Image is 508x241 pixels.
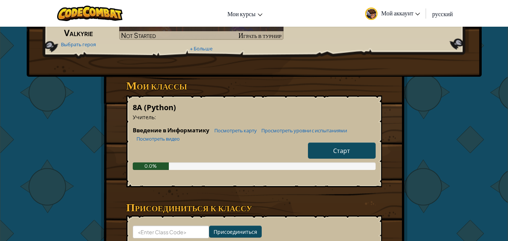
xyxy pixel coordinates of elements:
h3: Мои классы [126,77,382,94]
a: Просмотреть уровни с испытаниями [258,127,347,133]
img: avatar [365,8,378,20]
a: + Больше [190,45,212,52]
a: русский [428,3,456,24]
a: Выбрать героя [61,41,96,47]
span: Старт [333,147,350,155]
h3: Присоединиться к классу [126,199,382,215]
span: Введение в Информатику [133,126,211,133]
a: Посмотреть карту [211,127,257,133]
input: Присоединиться [209,226,262,238]
span: Not Started [121,31,156,39]
span: (Python) [144,102,176,112]
span: Мои курсы [227,10,256,18]
input: <Enter Class Code> [133,226,209,238]
span: Valkyrie [64,27,93,38]
div: 0.0% [133,162,169,170]
span: Учитель [133,114,155,120]
a: Посмотреть видео [133,136,180,142]
span: Мой аккаунт [381,9,420,17]
span: : [155,114,156,120]
span: Играть в турнир [238,31,282,39]
a: Мои курсы [224,3,266,24]
a: Мой аккаунт [361,2,424,25]
img: CodeCombat logo [57,6,123,21]
span: 8А [133,102,144,112]
span: русский [432,10,453,18]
